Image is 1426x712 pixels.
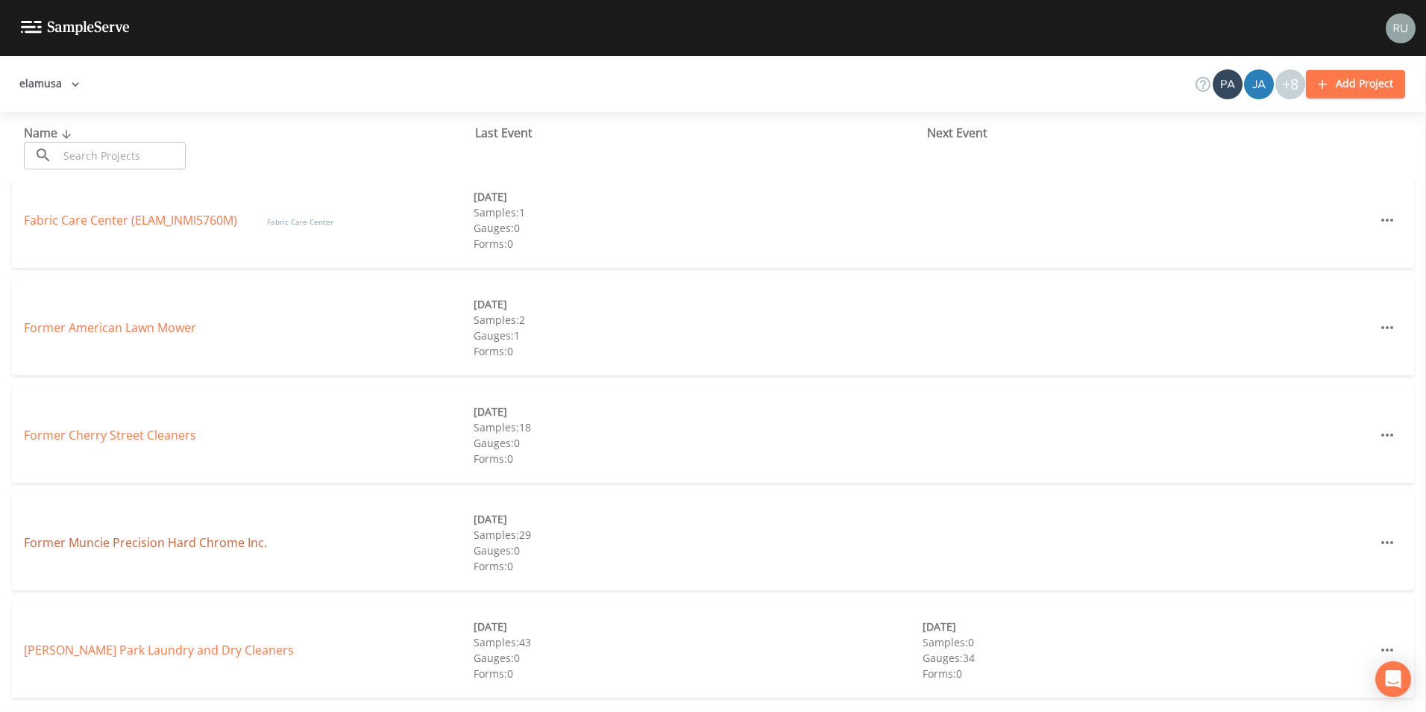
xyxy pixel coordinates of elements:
div: Forms: 0 [474,236,923,252]
div: James Patrick Hogan [1243,69,1275,99]
div: [DATE] [474,404,923,419]
a: Fabric Care Center (ELAM_INMI5760M) [24,212,237,228]
div: Forms: 0 [474,666,923,681]
div: Gauges: 0 [474,435,923,451]
a: [PERSON_NAME] Park Laundry and Dry Cleaners [24,642,294,658]
div: [DATE] [474,189,923,204]
a: Former Muncie Precision Hard Chrome Inc. [24,534,267,551]
div: [DATE] [474,619,923,634]
div: Forms: 0 [474,451,923,466]
img: de60428fbf029cf3ba8fe1992fc15c16 [1244,69,1274,99]
div: Samples: 43 [474,634,923,650]
div: Gauges: 34 [923,650,1372,666]
span: Fabric Care Center [267,216,333,227]
img: 642d39ac0e0127a36d8cdbc932160316 [1213,69,1243,99]
div: [DATE] [474,511,923,527]
div: Forms: 0 [474,343,923,359]
div: Patrick Caulfield [1212,69,1243,99]
div: Gauges: 0 [474,543,923,558]
img: a5c06d64ce99e847b6841ccd0307af82 [1386,13,1416,43]
div: Samples: 18 [474,419,923,435]
div: Samples: 1 [474,204,923,220]
button: elamusa [13,70,86,98]
input: Search Projects [58,142,186,169]
img: logo [21,21,130,35]
div: [DATE] [474,296,923,312]
div: [DATE] [923,619,1372,634]
span: Name [24,125,75,141]
div: Next Event [927,124,1378,142]
div: Samples: 29 [474,527,923,543]
a: Former American Lawn Mower [24,319,196,336]
div: +8 [1275,69,1305,99]
div: Forms: 0 [474,558,923,574]
div: Open Intercom Messenger [1375,661,1411,697]
div: Last Event [475,124,926,142]
div: Samples: 2 [474,312,923,328]
button: Add Project [1306,70,1405,98]
a: Former Cherry Street Cleaners [24,427,196,443]
div: Gauges: 0 [474,650,923,666]
div: Gauges: 1 [474,328,923,343]
div: Forms: 0 [923,666,1372,681]
div: Samples: 0 [923,634,1372,650]
div: Gauges: 0 [474,220,923,236]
